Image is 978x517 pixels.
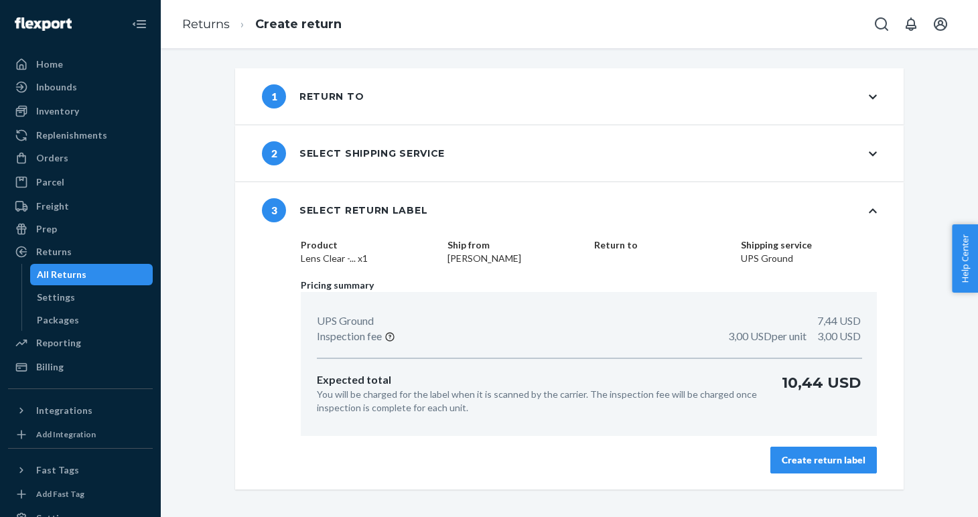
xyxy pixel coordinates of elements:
[868,11,895,38] button: Open Search Box
[171,5,352,44] ol: breadcrumbs
[317,329,382,344] p: Inspection fee
[262,84,364,108] div: Return to
[301,252,437,265] dd: Lens Clear -... x1
[262,198,427,222] div: Select return label
[36,336,81,350] div: Reporting
[36,58,63,71] div: Home
[770,447,877,473] button: Create return label
[36,129,107,142] div: Replenishments
[898,11,924,38] button: Open notifications
[182,17,230,31] a: Returns
[15,17,72,31] img: Flexport logo
[262,84,286,108] span: 1
[36,80,77,94] div: Inbounds
[37,268,86,281] div: All Returns
[594,238,730,252] dt: Return to
[126,11,153,38] button: Close Navigation
[447,252,583,265] dd: [PERSON_NAME]
[8,196,153,217] a: Freight
[8,400,153,421] button: Integrations
[262,198,286,222] span: 3
[36,404,92,417] div: Integrations
[262,141,445,165] div: Select shipping service
[782,372,861,415] p: 10,44 USD
[817,313,861,329] p: 7,44 USD
[36,104,79,118] div: Inventory
[782,453,865,467] div: Create return label
[36,429,96,440] div: Add Integration
[30,264,153,285] a: All Returns
[317,372,760,388] p: Expected total
[8,427,153,443] a: Add Integration
[317,313,374,329] p: UPS Ground
[741,252,877,265] dd: UPS Ground
[36,151,68,165] div: Orders
[36,200,69,213] div: Freight
[8,241,153,263] a: Returns
[447,238,583,252] dt: Ship from
[37,291,75,304] div: Settings
[36,175,64,189] div: Parcel
[30,309,153,331] a: Packages
[37,313,79,327] div: Packages
[317,388,760,415] p: You will be charged for the label when it is scanned by the carrier. The inspection fee will be c...
[952,224,978,293] button: Help Center
[301,279,877,292] p: Pricing summary
[728,329,807,342] span: 3,00 USD per unit
[301,238,437,252] dt: Product
[36,222,57,236] div: Prep
[8,356,153,378] a: Billing
[8,147,153,169] a: Orders
[741,238,877,252] dt: Shipping service
[36,245,72,258] div: Returns
[8,486,153,502] a: Add Fast Tag
[8,125,153,146] a: Replenishments
[8,459,153,481] button: Fast Tags
[8,100,153,122] a: Inventory
[8,218,153,240] a: Prep
[728,329,861,344] p: 3,00 USD
[255,17,342,31] a: Create return
[8,54,153,75] a: Home
[30,287,153,308] a: Settings
[262,141,286,165] span: 2
[36,360,64,374] div: Billing
[8,76,153,98] a: Inbounds
[36,488,84,500] div: Add Fast Tag
[36,463,79,477] div: Fast Tags
[8,332,153,354] a: Reporting
[927,11,954,38] button: Open account menu
[8,171,153,193] a: Parcel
